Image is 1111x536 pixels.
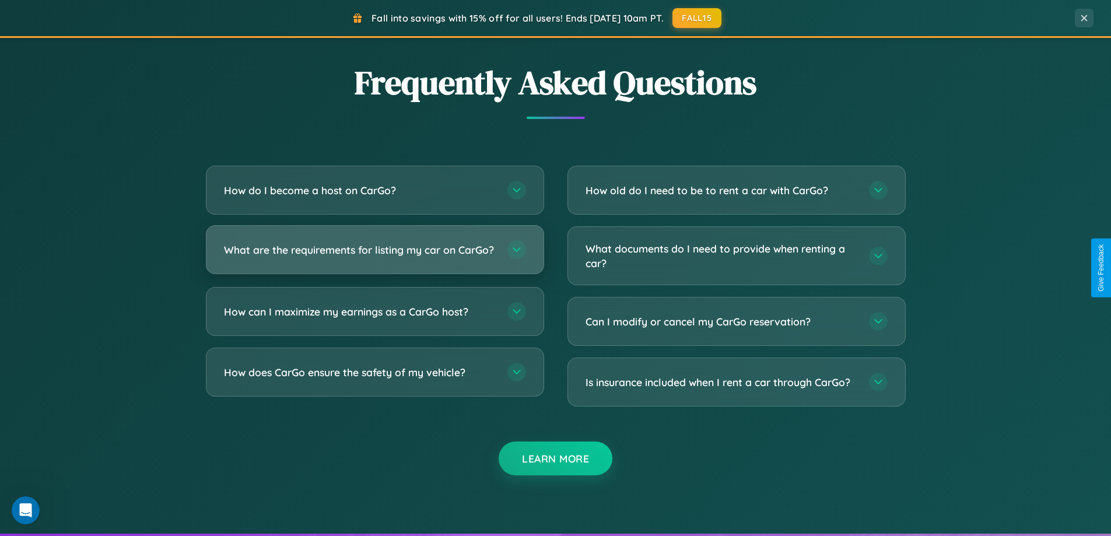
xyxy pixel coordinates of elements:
h3: Can I modify or cancel my CarGo reservation? [586,314,857,329]
button: FALL15 [672,8,721,28]
h3: What documents do I need to provide when renting a car? [586,241,857,270]
iframe: Intercom live chat [12,496,40,524]
span: Fall into savings with 15% off for all users! Ends [DATE] 10am PT. [371,12,664,24]
div: Give Feedback [1097,244,1105,292]
h3: What are the requirements for listing my car on CarGo? [224,243,496,257]
h3: How do I become a host on CarGo? [224,183,496,198]
h3: Is insurance included when I rent a car through CarGo? [586,375,857,390]
h3: How does CarGo ensure the safety of my vehicle? [224,365,496,380]
h3: How old do I need to be to rent a car with CarGo? [586,183,857,198]
h3: How can I maximize my earnings as a CarGo host? [224,304,496,319]
button: Learn More [499,442,612,475]
h2: Frequently Asked Questions [206,60,906,105]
